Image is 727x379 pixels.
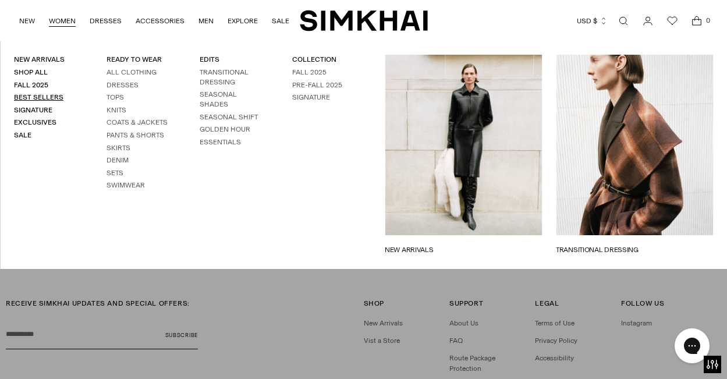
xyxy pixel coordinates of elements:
[703,15,713,26] span: 0
[300,9,428,32] a: SIMKHAI
[661,9,684,33] a: Wishlist
[636,9,659,33] a: Go to the account page
[272,8,289,34] a: SALE
[198,8,214,34] a: MEN
[90,8,122,34] a: DRESSES
[685,9,708,33] a: Open cart modal
[9,335,117,370] iframe: Sign Up via Text for Offers
[577,8,608,34] button: USD $
[49,8,76,34] a: WOMEN
[612,9,635,33] a: Open search modal
[228,8,258,34] a: EXPLORE
[669,324,715,367] iframe: Gorgias live chat messenger
[136,8,185,34] a: ACCESSORIES
[19,8,35,34] a: NEW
